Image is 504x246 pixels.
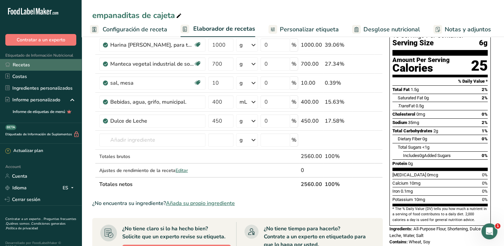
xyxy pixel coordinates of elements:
span: 0% [482,189,488,194]
span: 2% [482,95,488,100]
span: <1g [422,145,429,150]
span: 2% [482,120,488,125]
span: 2g [433,128,438,133]
span: 35mg [408,120,419,125]
a: Notas y adjuntos [433,22,491,37]
div: Manteca vegetal industrial de soja (parcialmente hidrogenada) para repostería y confitería. [110,60,194,68]
div: Amount Per Serving [392,57,450,63]
span: 6g [479,39,488,47]
th: 2560.00 [299,177,323,191]
span: Cholesterol [392,112,415,117]
div: 0.39% [325,79,351,87]
div: 15.63% [325,98,351,106]
span: 0% [482,172,488,177]
span: 10mg [409,181,420,186]
span: Total Fat [392,87,410,92]
div: 39.06% [325,41,351,49]
a: Preguntas frecuentes . [5,217,76,226]
div: ¿No encuentra su ingrediente? [92,199,383,207]
span: 1.5g [411,87,419,92]
div: ¿No tiene claro si lo ha hecho bien? Solicite que un experto revise su etiqueta. [122,225,226,241]
span: 0.5g [416,103,424,108]
div: 100% [325,152,351,160]
span: Total Sugars [398,145,421,150]
span: [MEDICAL_DATA] [392,172,426,177]
a: Personalizar etiqueta [268,22,339,37]
span: Total Carbohydrates [392,128,432,133]
a: Idioma [5,182,27,194]
div: mL [239,98,247,106]
a: Condiciones generales . [5,221,66,231]
span: Añada su propio ingrediente [166,199,235,207]
span: Editar [176,167,188,174]
div: 10 Servings Per Container [392,32,488,39]
span: 1 [495,223,500,229]
button: Contratar a un experto [5,34,76,46]
span: Sodium [392,120,407,125]
div: 400.00 [301,98,322,106]
i: Trans [398,103,409,108]
a: Política de privacidad [6,226,38,231]
span: 0% [482,153,488,158]
span: Calcium [392,181,408,186]
span: 0% [482,112,488,117]
span: 0% [482,197,488,202]
span: Elaborador de recetas [193,24,255,33]
a: Contratar a un experto . [5,217,42,221]
span: Dietary Fiber [398,136,421,141]
span: Serving Size [392,39,434,47]
div: g [239,117,243,125]
span: 0.1mg [401,189,413,194]
div: BETA [5,125,16,130]
span: Ingredients: [389,226,412,231]
div: Dulce de Leche [110,117,194,125]
a: Desglose nutricional [352,22,420,37]
div: g [239,60,243,68]
div: Informe personalizado [5,96,60,103]
span: Includes Added Sugars [403,153,451,158]
div: ES [63,184,76,192]
div: 10.00 [301,79,322,87]
span: 1% [482,128,488,133]
span: Notas y adjuntos [445,25,491,34]
div: g [239,41,243,49]
span: Wheat, Soy [409,239,430,244]
span: 0mg [416,112,425,117]
span: 0% [482,181,488,186]
div: Harina [PERSON_NAME], para todo uso, con levadura, enriquecida [110,41,194,49]
th: Totales netos [98,177,299,191]
span: Contains: [389,239,408,244]
span: Iron [392,189,400,194]
div: Totales brutos [99,153,206,160]
span: 0g [422,136,427,141]
section: % Daily Value * [392,77,488,85]
a: Quiénes somos . [6,221,31,226]
div: Actualizar plan [5,148,43,154]
span: Saturated Fat [398,95,423,100]
span: 0% [482,136,488,141]
div: 2560.00 [301,152,322,160]
iframe: Intercom live chat [481,223,497,239]
div: 450.00 [301,117,322,125]
input: Añadir ingrediente [99,133,206,147]
span: 0g [408,161,413,166]
th: 100% [323,177,352,191]
span: All-Purpose Flour, Shortening, Dulce de Leche, Water, Salt [389,226,486,238]
div: 1000.00 [301,41,322,49]
span: 0mcg [427,172,438,177]
div: empanaditas de cajeta [92,9,183,21]
span: Desglose nutricional [363,25,420,34]
div: sal, mesa [110,79,194,87]
div: 25 [471,57,488,75]
div: 17.58% [325,117,351,125]
a: Configuración de receta [90,22,167,37]
span: Potassium [392,197,413,202]
span: Personalizar etiqueta [280,25,339,34]
div: Calories [392,63,450,73]
div: g [239,136,243,144]
span: 0g [419,153,424,158]
span: 2% [482,87,488,92]
span: Configuración de receta [103,25,167,34]
a: Elaborador de recetas [181,21,255,37]
div: 0 [301,166,322,174]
